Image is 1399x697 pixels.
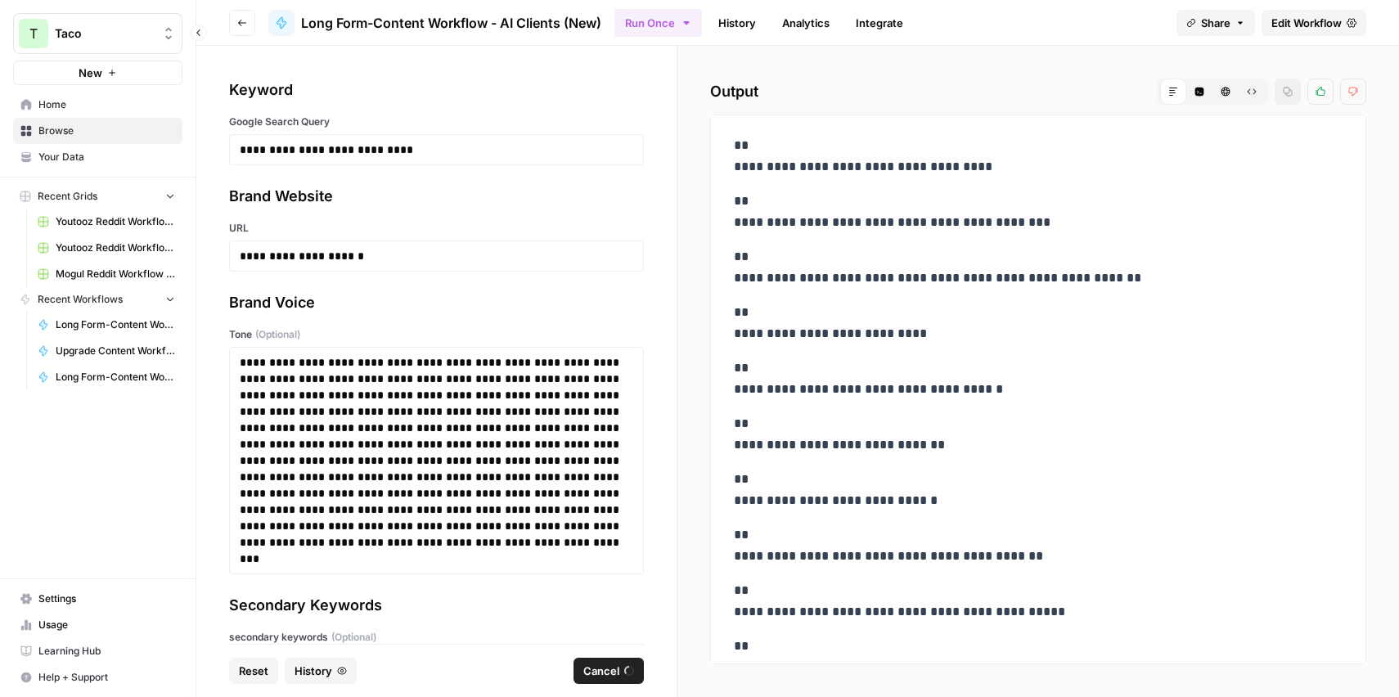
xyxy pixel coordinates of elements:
label: secondary keywords [229,630,644,645]
div: Secondary Keywords [229,594,644,617]
a: Analytics [772,10,839,36]
span: Edit Workflow [1271,15,1342,31]
span: Usage [38,618,175,632]
a: Long Form-Content Workflow - B2B Clients [30,364,182,390]
span: (Optional) [255,327,300,342]
a: Home [13,92,182,118]
span: Your Data [38,150,175,164]
a: Youtooz Reddit Workflow Grid (1) [30,209,182,235]
span: Long Form-Content Workflow - AI Clients (New) [301,13,601,33]
span: New [79,65,102,81]
button: New [13,61,182,85]
a: Browse [13,118,182,144]
div: Brand Website [229,185,644,208]
span: Mogul Reddit Workflow Grid (1) [56,267,175,281]
a: Long Form-Content Workflow - AI Clients (New) [268,10,601,36]
span: Taco [55,25,154,42]
span: Share [1201,15,1230,31]
div: Brand Voice [229,291,644,314]
button: Recent Workflows [13,287,182,312]
label: URL [229,221,644,236]
span: T [29,24,38,43]
span: Youtooz Reddit Workflow Grid (1) [56,214,175,229]
button: Share [1176,10,1255,36]
span: History [295,663,332,679]
a: Your Data [13,144,182,170]
button: Workspace: Taco [13,13,182,54]
span: Cancel [583,663,619,679]
a: Edit Workflow [1262,10,1366,36]
a: Integrate [846,10,913,36]
a: Long Form-Content Workflow - All Clients (New) [30,312,182,338]
label: Tone [229,327,644,342]
a: Settings [13,586,182,612]
span: Long Form-Content Workflow - All Clients (New) [56,317,175,332]
span: Reset [239,663,268,679]
span: Long Form-Content Workflow - B2B Clients [56,370,175,384]
a: Upgrade Content Workflow - Nurx [30,338,182,364]
span: Upgrade Content Workflow - Nurx [56,344,175,358]
span: Recent Grids [38,189,97,204]
span: Home [38,97,175,112]
span: Settings [38,591,175,606]
button: Help + Support [13,664,182,690]
button: Reset [229,658,278,684]
label: Google Search Query [229,115,644,129]
button: Cancel [574,658,644,684]
span: Learning Hub [38,644,175,659]
a: Mogul Reddit Workflow Grid (1) [30,261,182,287]
a: History [708,10,766,36]
span: Help + Support [38,670,175,685]
span: Recent Workflows [38,292,123,307]
button: Run Once [614,9,702,37]
h2: Output [710,79,1366,105]
button: History [285,658,357,684]
span: (Optional) [331,630,376,645]
a: Learning Hub [13,638,182,664]
div: Keyword [229,79,644,101]
span: Youtooz Reddit Workflow Grid [56,241,175,255]
a: Usage [13,612,182,638]
button: Recent Grids [13,184,182,209]
a: Youtooz Reddit Workflow Grid [30,235,182,261]
span: Browse [38,124,175,138]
